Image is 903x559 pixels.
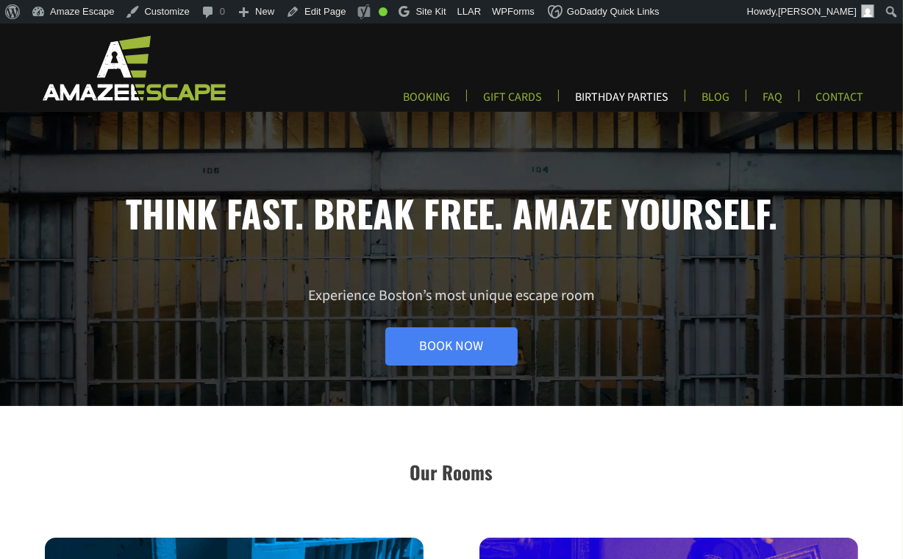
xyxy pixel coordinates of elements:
[751,90,794,114] a: FAQ
[690,90,741,114] a: BLOG
[563,90,680,114] a: BIRTHDAY PARTIES
[804,90,875,114] a: CONTACT
[385,327,518,366] a: Book Now
[45,286,857,366] p: Experience Boston’s most unique escape room
[379,7,388,16] div: Good
[391,90,462,114] a: BOOKING
[415,6,446,17] span: Site Kit
[778,6,857,17] span: [PERSON_NAME]
[45,191,857,235] h1: Think fast. Break free. Amaze yourself.
[24,34,241,102] img: Escape Room Game in Boston Area
[471,90,554,114] a: GIFT CARDS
